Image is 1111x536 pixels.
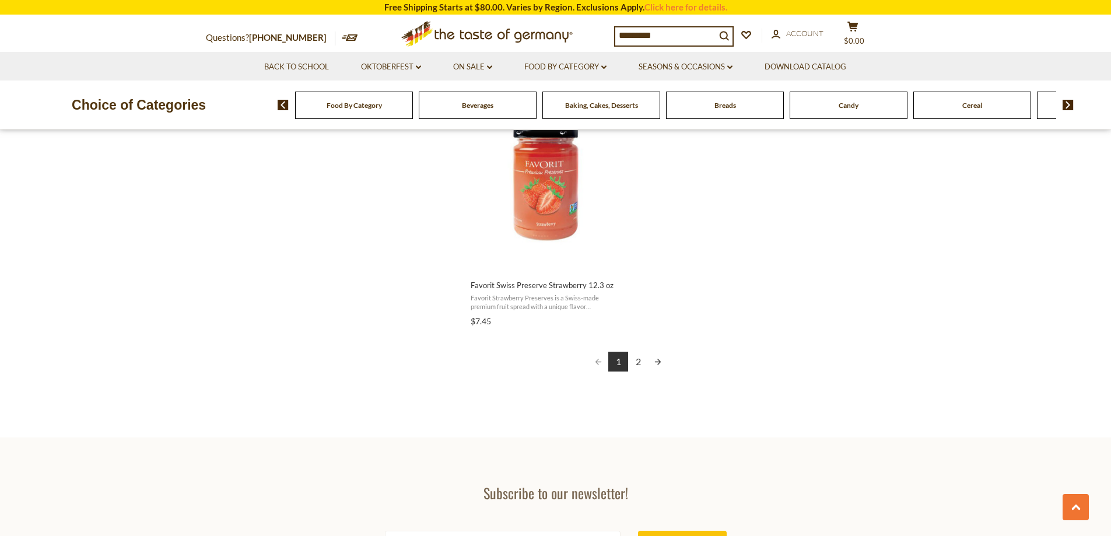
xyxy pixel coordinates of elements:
[327,101,382,110] a: Food By Category
[765,61,846,73] a: Download Catalog
[249,32,327,43] a: [PHONE_NUMBER]
[565,101,638,110] a: Baking, Cakes, Desserts
[836,21,871,50] button: $0.00
[385,484,727,502] h3: Subscribe to our newsletter!
[1063,100,1074,110] img: next arrow
[278,100,289,110] img: previous arrow
[264,61,329,73] a: Back to School
[206,30,335,45] p: Questions?
[648,352,668,372] a: Next page
[628,352,648,372] a: 2
[469,106,623,261] img: Favorit Swiss Preserve Strawberry
[361,61,421,73] a: Oktoberfest
[772,27,823,40] a: Account
[962,101,982,110] a: Cereal
[469,96,623,331] a: Favorit Swiss Preserve Strawberry 12.3 oz
[524,61,607,73] a: Food By Category
[639,61,733,73] a: Seasons & Occasions
[839,101,858,110] a: Candy
[608,352,628,372] a: 1
[471,352,786,373] div: Pagination
[453,61,492,73] a: On Sale
[714,101,736,110] a: Breads
[462,101,493,110] a: Beverages
[471,316,491,326] span: $7.45
[471,293,622,311] span: Favorit Strawberry Preserves is a Swiss-made premium fruit spread with a unique flavor combinaton...
[644,2,727,12] a: Click here for details.
[786,29,823,38] span: Account
[471,280,622,290] span: Favorit Swiss Preserve Strawberry 12.3 oz
[844,36,864,45] span: $0.00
